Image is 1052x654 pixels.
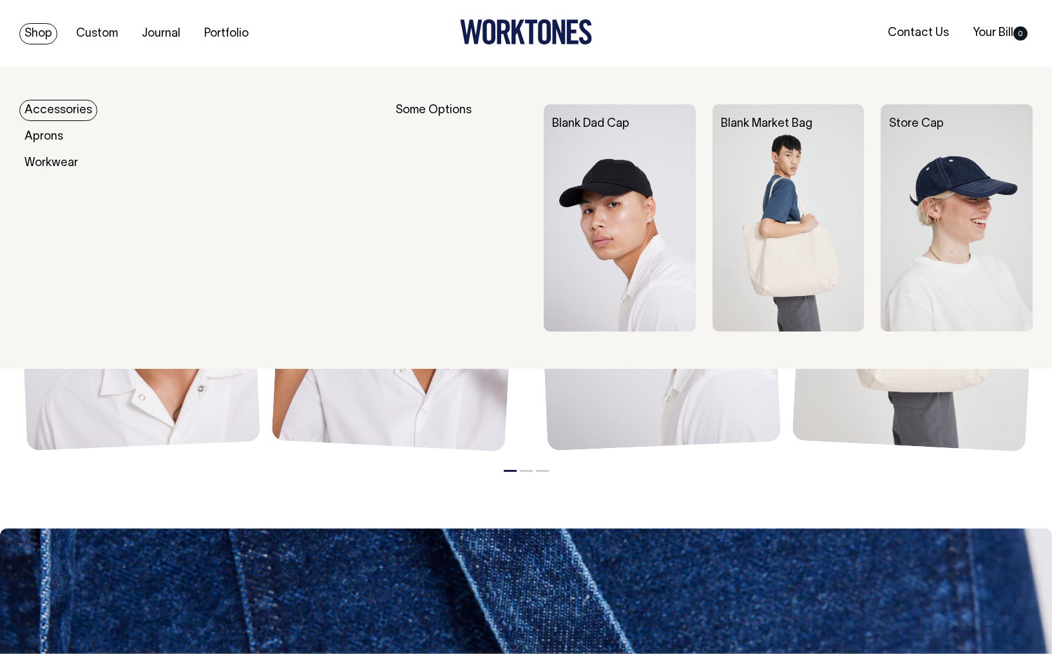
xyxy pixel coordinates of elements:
[552,118,629,129] a: Blank Dad Cap
[881,104,1033,332] img: Store Cap
[19,126,68,147] a: Aprons
[536,470,549,472] button: 3 of 3
[504,470,517,472] button: 1 of 3
[19,23,57,44] a: Shop
[199,23,254,44] a: Portfolio
[1013,26,1028,41] span: 0
[396,104,527,332] div: Some Options
[712,104,865,332] img: Blank Market Bag
[137,23,186,44] a: Journal
[19,153,83,174] a: Workwear
[883,23,954,44] a: Contact Us
[19,100,97,121] a: Accessories
[889,118,944,129] a: Store Cap
[968,23,1033,44] a: Your Bill0
[71,23,123,44] a: Custom
[520,470,533,472] button: 2 of 3
[544,104,696,332] img: Blank Dad Cap
[721,118,812,129] a: Blank Market Bag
